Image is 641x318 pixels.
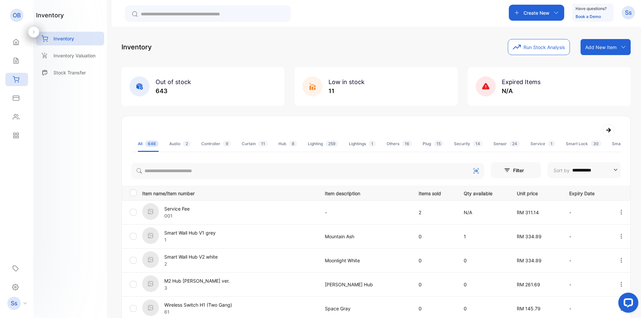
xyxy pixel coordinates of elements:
[464,189,503,197] p: Qty available
[419,281,450,288] p: 0
[325,189,405,197] p: Item description
[289,140,297,147] span: 8
[142,251,159,268] img: item
[464,233,503,240] p: 1
[142,203,159,220] img: item
[145,140,159,147] span: 646
[464,209,503,216] p: N/A
[569,189,605,197] p: Expiry Date
[36,49,104,62] a: Inventory Valuation
[569,233,605,240] p: -
[138,141,159,147] div: All
[13,11,21,20] p: OB
[122,42,152,52] p: Inventory
[523,9,550,16] p: Create New
[325,233,405,240] p: Mountain Ash
[142,275,159,292] img: item
[464,305,503,312] p: 0
[53,35,74,42] p: Inventory
[473,140,483,147] span: 14
[517,189,556,197] p: Unit price
[517,258,542,263] span: RM 334.89
[53,52,95,59] p: Inventory Valuation
[369,140,376,147] span: 1
[329,86,365,95] p: 11
[508,39,570,55] button: Run Stock Analysis
[169,141,191,147] div: Audio
[325,257,405,264] p: Moonlight White
[434,140,443,147] span: 15
[569,209,605,216] p: -
[493,141,520,147] div: Sensor
[402,140,412,147] span: 16
[387,141,412,147] div: Others
[502,86,541,95] p: N/A
[164,205,190,212] p: Service Fee
[419,305,450,312] p: 0
[464,257,503,264] p: 0
[548,140,555,147] span: 1
[164,277,230,284] p: M2 Hub [PERSON_NAME] ver.
[530,141,555,147] div: Service
[201,141,231,147] div: Controller
[419,189,450,197] p: Items sold
[164,253,218,260] p: Smart Wall Hub V2 white
[509,5,564,21] button: Create New
[53,69,86,76] p: Stock Transfer
[164,284,230,291] p: 3
[502,78,541,85] span: Expired Items
[142,227,159,244] img: item
[419,257,450,264] p: 0
[11,299,17,308] p: Ss
[156,86,191,95] p: 643
[164,301,232,308] p: Wireless Switch H1 (Two Gang)
[242,141,268,147] div: Curtain
[258,140,268,147] span: 11
[164,260,218,267] p: 2
[613,290,641,318] iframe: LiveChat chat widget
[156,78,191,85] span: Out of stock
[454,141,483,147] div: Security
[325,281,405,288] p: [PERSON_NAME] Hub
[164,212,190,219] p: 001
[164,229,216,236] p: Smart Wall Hub V1 grey
[569,305,605,312] p: -
[142,299,159,316] img: item
[576,5,607,12] p: Have questions?
[517,282,540,287] span: RM 261.69
[349,141,376,147] div: Lightings
[569,257,605,264] p: -
[591,140,601,147] span: 30
[164,236,216,243] p: 1
[625,8,632,17] p: Ss
[554,167,570,174] p: Sort by
[419,209,450,216] p: 2
[419,233,450,240] p: 0
[576,14,601,19] a: Book a Demo
[183,140,191,147] span: 2
[329,78,365,85] span: Low in stock
[326,140,338,147] span: 259
[36,32,104,45] a: Inventory
[325,305,405,312] p: Space Gray
[566,141,601,147] div: Smart Lock
[509,140,520,147] span: 24
[142,189,316,197] p: Item name/Item number
[548,162,621,178] button: Sort by
[517,306,541,311] span: RM 145.79
[423,141,443,147] div: Plug
[223,140,231,147] span: 9
[622,5,635,21] button: Ss
[517,234,542,239] span: RM 334.89
[464,281,503,288] p: 0
[164,308,232,315] p: 61
[569,281,605,288] p: -
[36,11,64,20] h1: inventory
[585,44,617,51] p: Add New Item
[308,141,338,147] div: Lighting
[278,141,297,147] div: Hub
[325,209,405,216] p: -
[36,66,104,79] a: Stock Transfer
[517,210,539,215] span: RM 311.14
